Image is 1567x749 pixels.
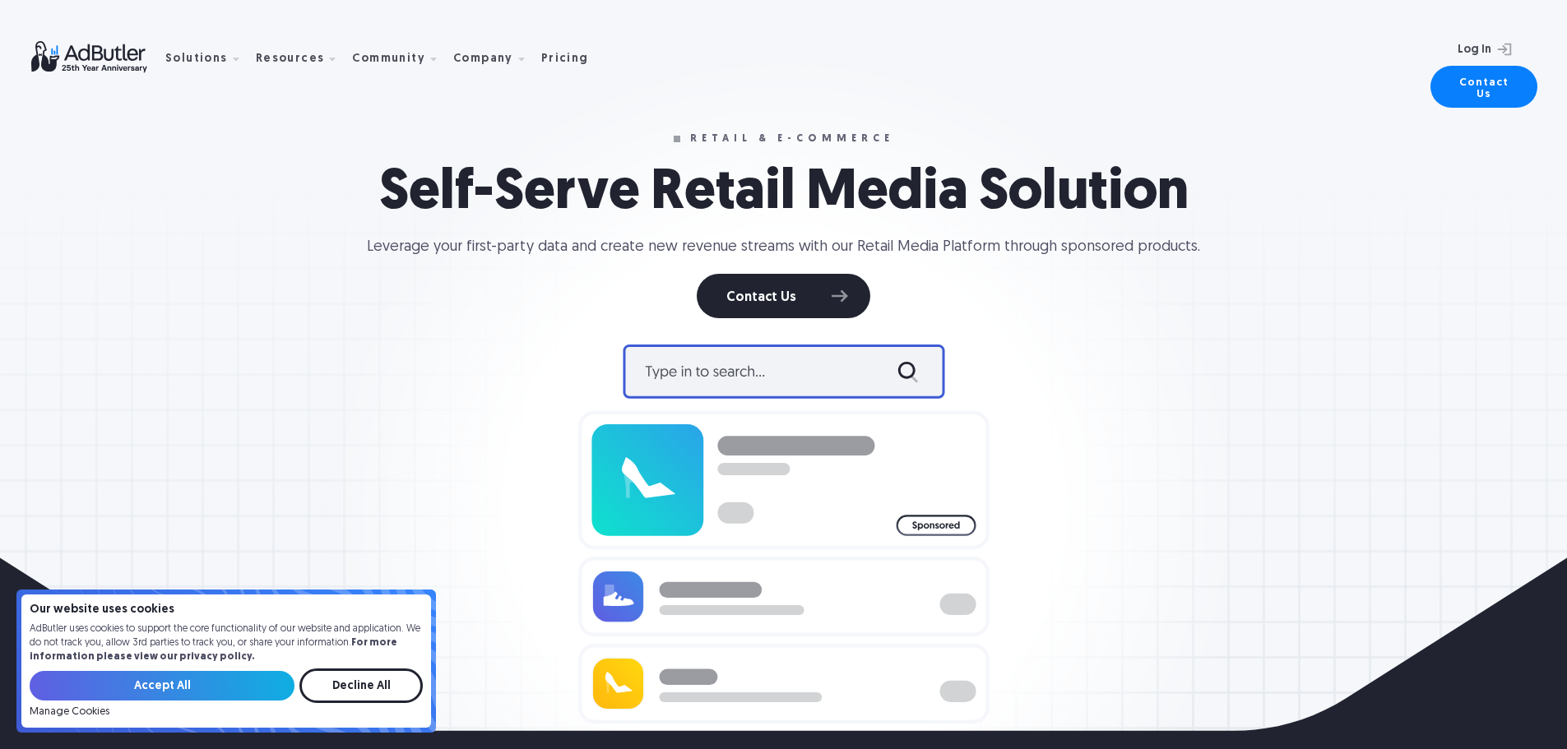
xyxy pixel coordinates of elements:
a: Contact Us [1430,66,1537,108]
div: Resources [256,32,350,84]
input: Decline All [299,668,423,703]
form: Email Form [30,668,423,718]
input: Accept All [30,671,294,700]
div: Leverage your first-party data and create new revenue streams with our Retail Media Platform thro... [367,237,1200,257]
h1: Self-Serve Retail Media Solution [353,161,1215,229]
div: Solutions [165,32,253,84]
a: Contact Us [697,274,870,318]
div: Pricing [541,53,589,65]
div: Resources [256,53,325,65]
div: Community [352,53,425,65]
h4: Our website uses cookies [30,604,423,616]
a: Log In [1445,33,1518,66]
strong: RETAIL & E-COMMERCE [690,134,894,144]
div: Community [352,32,450,84]
a: Manage Cookies [30,706,109,718]
p: AdButler uses cookies to support the core functionality of our website and application. We do not... [30,622,423,663]
div: Company [453,53,513,65]
a: Pricing [541,50,602,65]
div: Solutions [165,53,228,65]
div: Company [453,32,538,84]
